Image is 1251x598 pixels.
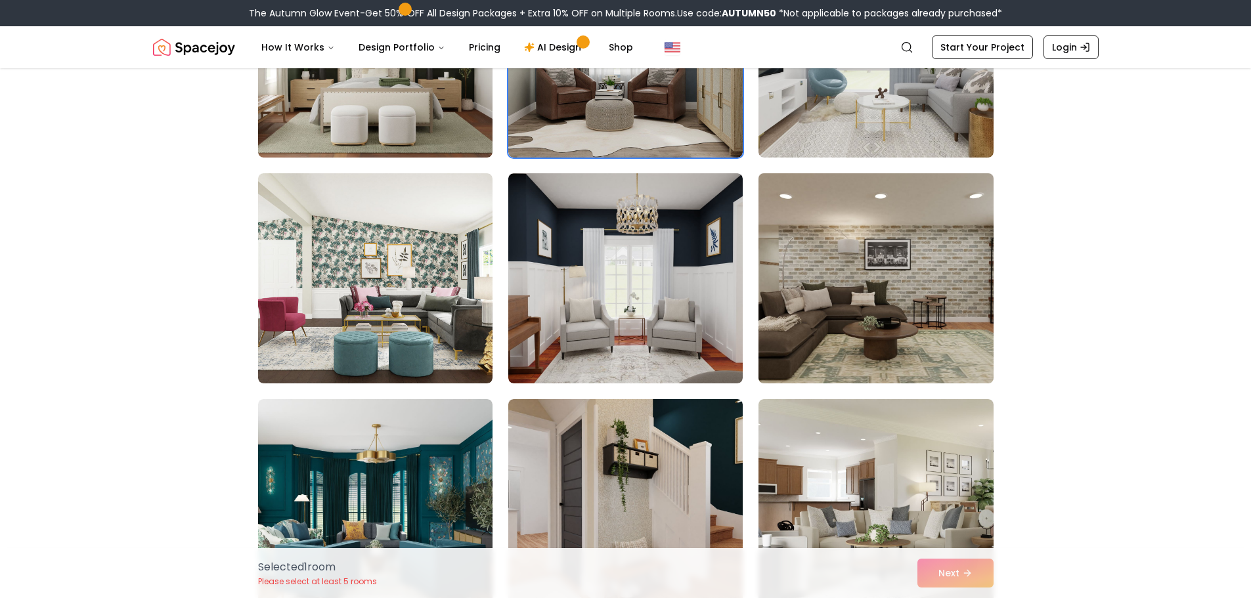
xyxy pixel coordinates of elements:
img: Room room-56 [508,173,743,383]
button: How It Works [251,34,345,60]
a: AI Design [514,34,596,60]
a: Pricing [458,34,511,60]
a: Shop [598,34,644,60]
span: *Not applicable to packages already purchased* [776,7,1002,20]
img: Room room-55 [258,173,493,383]
a: Spacejoy [153,34,235,60]
b: AUTUMN50 [722,7,776,20]
a: Start Your Project [932,35,1033,59]
img: Spacejoy Logo [153,34,235,60]
button: Design Portfolio [348,34,456,60]
img: Room room-57 [753,168,999,389]
div: The Autumn Glow Event-Get 50% OFF All Design Packages + Extra 10% OFF on Multiple Rooms. [249,7,1002,20]
nav: Main [251,34,644,60]
a: Login [1043,35,1099,59]
img: United States [665,39,680,55]
span: Use code: [677,7,776,20]
p: Please select at least 5 rooms [258,576,377,587]
nav: Global [153,26,1099,68]
p: Selected 1 room [258,559,377,575]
